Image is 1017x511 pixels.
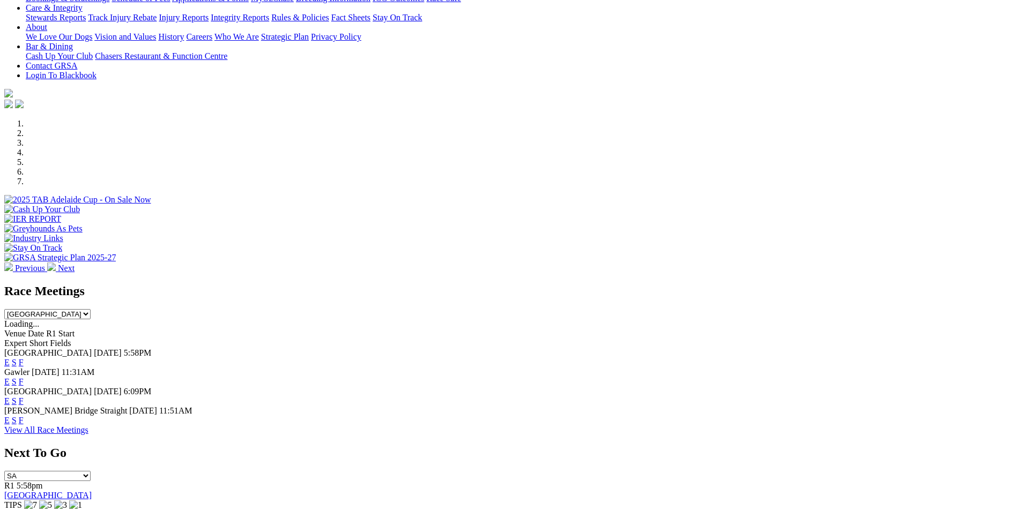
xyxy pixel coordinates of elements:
a: Cash Up Your Club [26,51,93,61]
a: Stay On Track [373,13,422,22]
a: S [12,416,17,425]
h2: Next To Go [4,446,1013,460]
a: Bar & Dining [26,42,73,51]
span: [GEOGRAPHIC_DATA] [4,348,92,357]
img: 3 [54,500,67,510]
a: Rules & Policies [271,13,329,22]
a: S [12,396,17,405]
div: About [26,32,1013,42]
img: twitter.svg [15,100,24,108]
a: We Love Our Dogs [26,32,92,41]
a: Who We Are [214,32,259,41]
img: 7 [24,500,37,510]
span: [DATE] [32,367,60,377]
span: 11:31AM [62,367,95,377]
div: Care & Integrity [26,13,1013,22]
img: facebook.svg [4,100,13,108]
span: [DATE] [94,348,122,357]
a: S [12,377,17,386]
img: chevron-left-pager-white.svg [4,262,13,271]
span: 11:51AM [159,406,192,415]
a: Next [47,264,75,273]
img: IER REPORT [4,214,61,224]
img: 2025 TAB Adelaide Cup - On Sale Now [4,195,151,205]
a: Careers [186,32,212,41]
a: F [19,358,24,367]
img: Cash Up Your Club [4,205,80,214]
a: Fact Sheets [331,13,370,22]
div: Bar & Dining [26,51,1013,61]
img: chevron-right-pager-white.svg [47,262,56,271]
a: E [4,358,10,367]
span: [GEOGRAPHIC_DATA] [4,387,92,396]
a: Integrity Reports [211,13,269,22]
a: F [19,377,24,386]
a: History [158,32,184,41]
span: [DATE] [94,387,122,396]
span: [PERSON_NAME] Bridge Straight [4,406,127,415]
span: Expert [4,339,27,348]
span: Venue [4,329,26,338]
a: F [19,396,24,405]
img: Stay On Track [4,243,62,253]
a: Previous [4,264,47,273]
a: S [12,358,17,367]
a: Chasers Restaurant & Function Centre [95,51,227,61]
span: R1 [4,481,14,490]
span: Gawler [4,367,29,377]
img: logo-grsa-white.png [4,89,13,97]
a: E [4,377,10,386]
a: [GEOGRAPHIC_DATA] [4,491,92,500]
span: Short [29,339,48,348]
a: About [26,22,47,32]
a: Contact GRSA [26,61,77,70]
span: 5:58pm [17,481,43,490]
a: F [19,416,24,425]
span: Previous [15,264,45,273]
span: 6:09PM [124,387,152,396]
a: Privacy Policy [311,32,361,41]
span: Fields [50,339,71,348]
span: Loading... [4,319,39,328]
span: Date [28,329,44,338]
img: 5 [39,500,52,510]
a: E [4,396,10,405]
span: R1 Start [46,329,75,338]
a: Stewards Reports [26,13,86,22]
a: E [4,416,10,425]
a: Track Injury Rebate [88,13,157,22]
a: Injury Reports [159,13,209,22]
a: Login To Blackbook [26,71,96,80]
a: Care & Integrity [26,3,83,12]
img: GRSA Strategic Plan 2025-27 [4,253,116,262]
a: Vision and Values [94,32,156,41]
img: Industry Links [4,234,63,243]
h2: Race Meetings [4,284,1013,298]
img: 1 [69,500,82,510]
span: [DATE] [129,406,157,415]
a: Strategic Plan [261,32,309,41]
span: TIPS [4,500,22,509]
span: 5:58PM [124,348,152,357]
img: Greyhounds As Pets [4,224,83,234]
span: Next [58,264,75,273]
a: View All Race Meetings [4,425,88,434]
